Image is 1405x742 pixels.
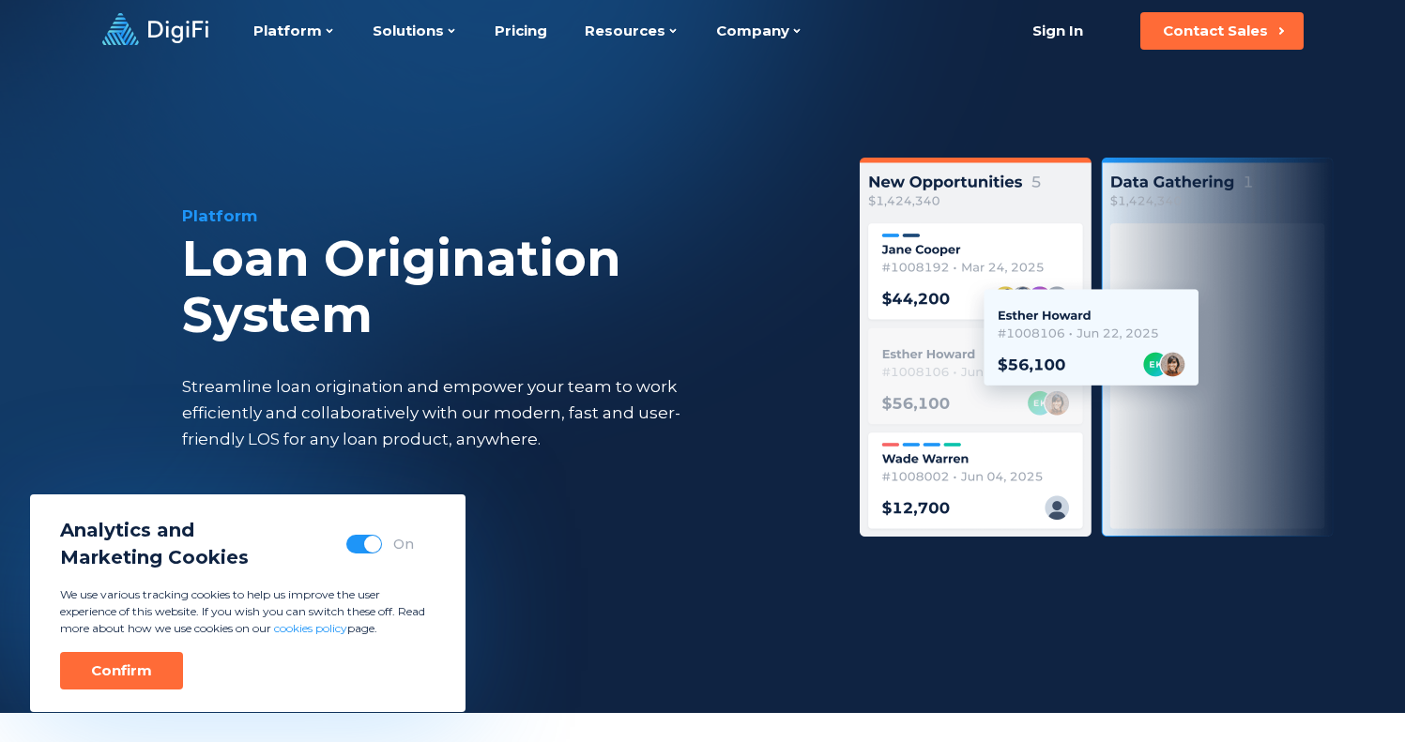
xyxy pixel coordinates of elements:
[1140,12,1304,50] button: Contact Sales
[393,535,414,553] div: On
[182,231,813,343] div: Loan Origination System
[1010,12,1107,50] a: Sign In
[60,652,183,689] button: Confirm
[60,517,249,544] span: Analytics and
[91,661,152,680] div: Confirm
[60,544,249,571] span: Marketing Cookies
[274,621,347,635] a: cookies policy
[1163,22,1268,40] div: Contact Sales
[60,586,435,637] p: We use various tracking cookies to help us improve the user experience of this website. If you wi...
[182,204,813,227] div: Platform
[182,373,715,452] div: Streamline loan origination and empower your team to work efficiently and collaboratively with ou...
